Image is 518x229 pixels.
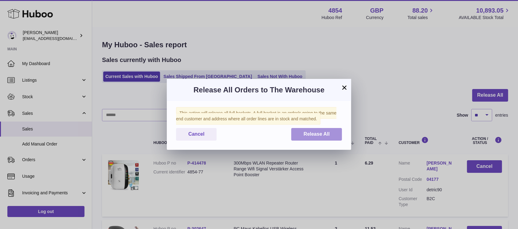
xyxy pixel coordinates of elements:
[176,85,342,95] h3: Release All Orders to The Warehouse
[341,84,348,91] button: ×
[188,131,204,137] span: Cancel
[176,128,217,141] button: Cancel
[176,107,336,125] span: This action will release all full baskets. A full basket is an order/s going to the same end cust...
[291,128,342,141] button: Release All
[304,131,330,137] span: Release All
